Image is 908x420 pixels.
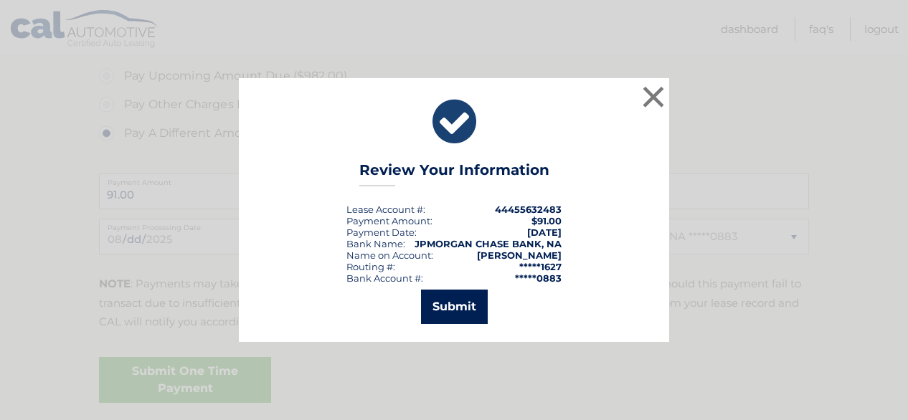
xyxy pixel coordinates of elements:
strong: 44455632483 [495,204,562,215]
span: Payment Date [346,226,415,238]
button: × [639,82,668,111]
div: Payment Amount: [346,215,432,226]
div: Bank Name: [346,238,405,249]
h3: Review Your Information [359,161,549,186]
span: [DATE] [527,226,562,238]
span: $91.00 [531,215,562,226]
strong: [PERSON_NAME] [477,249,562,261]
div: : [346,226,417,238]
button: Submit [421,290,488,324]
strong: JPMORGAN CHASE BANK, NA [415,238,562,249]
div: Bank Account #: [346,272,423,284]
div: Routing #: [346,261,395,272]
div: Name on Account: [346,249,433,261]
div: Lease Account #: [346,204,425,215]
